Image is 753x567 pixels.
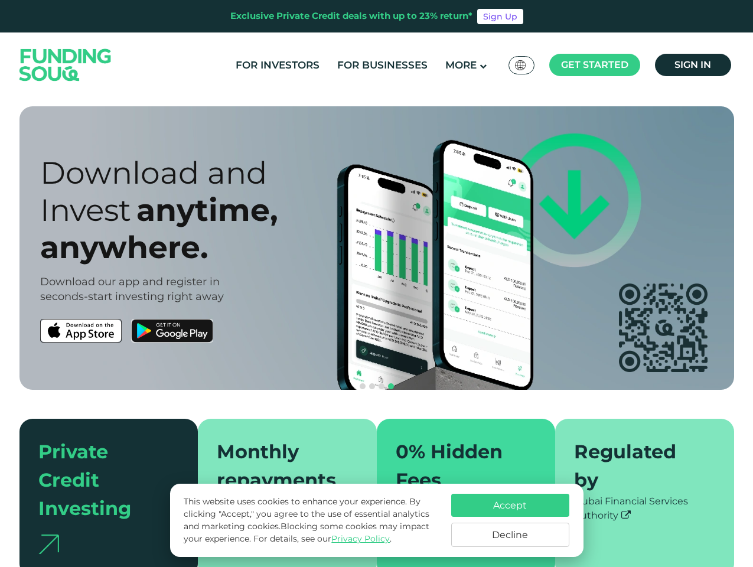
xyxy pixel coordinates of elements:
[40,154,397,191] div: Download and
[655,54,731,76] a: Sign in
[451,523,569,547] button: Decline
[40,319,122,343] img: App Store
[574,494,715,523] div: Dubai Financial Services Authority
[230,9,472,23] div: Exclusive Private Credit deals with up to 23% return*
[561,59,628,70] span: Get started
[136,191,278,229] span: anytime,
[377,382,386,391] button: navigation
[386,382,396,391] button: navigation
[674,59,711,70] span: Sign in
[184,496,439,545] p: This website uses cookies to enhance your experience. By clicking "Accept," you agree to the use ...
[515,60,526,70] img: SA Flag
[451,494,569,517] button: Accept
[40,275,397,289] div: Download our app and register in
[38,535,59,554] img: arrow
[253,533,392,544] span: For details, see our .
[38,438,165,523] div: Private Credit Investing
[367,382,377,391] button: navigation
[334,56,431,75] a: For Businesses
[445,59,477,71] span: More
[184,521,429,544] span: Blocking some cookies may impact your experience.
[574,438,701,494] div: Regulated by
[358,382,367,391] button: navigation
[396,438,523,494] div: 0% Hidden Fees
[40,191,131,229] span: Invest
[619,283,708,372] img: app QR code
[40,289,397,304] div: seconds-start investing right away
[8,35,123,94] img: Logo
[40,229,397,266] div: anywhere.
[477,9,523,24] a: Sign Up
[217,438,344,494] div: Monthly repayments
[331,533,390,544] a: Privacy Policy
[233,56,322,75] a: For Investors
[131,319,213,343] img: Google Play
